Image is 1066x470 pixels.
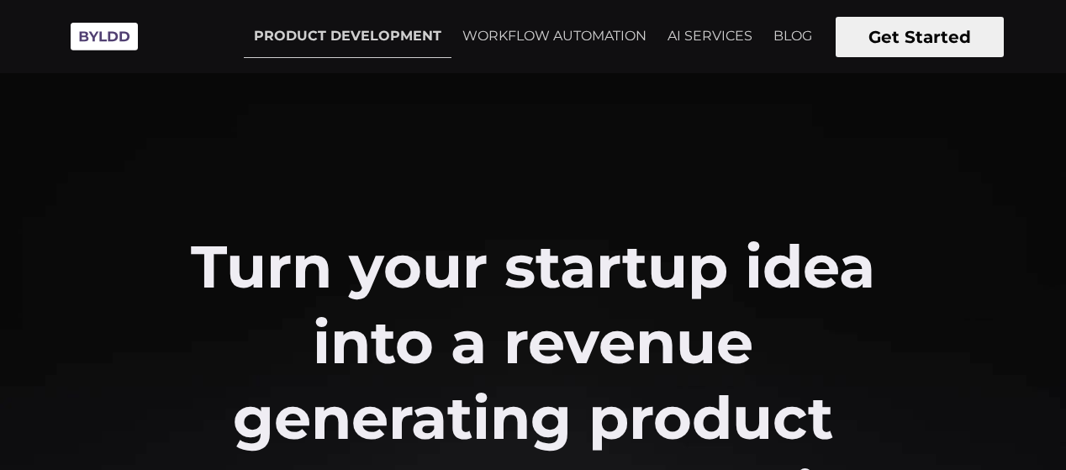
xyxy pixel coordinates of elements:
a: WORKFLOW AUTOMATION [452,15,657,57]
img: Byldd - Product Development Company [62,13,146,60]
a: BLOG [763,15,822,57]
button: Get Started [836,17,1004,57]
a: AI SERVICES [657,15,763,57]
a: PRODUCT DEVELOPMENT [244,15,451,58]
